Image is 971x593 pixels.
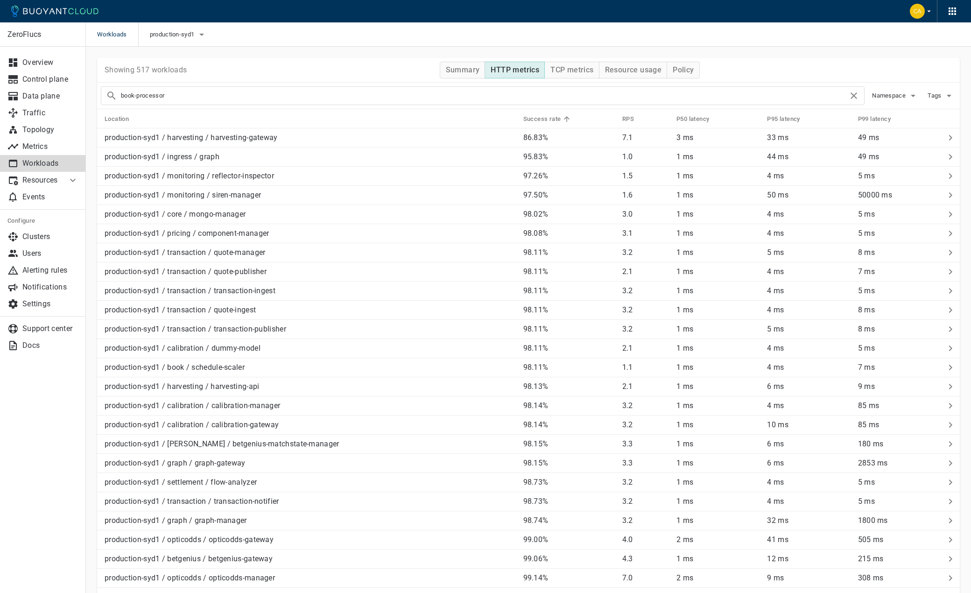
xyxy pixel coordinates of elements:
p: 98.11% [523,267,615,276]
p: Topology [22,125,78,134]
h4: Policy [673,65,694,75]
p: 86.83% [523,133,615,142]
p: 10 ms [767,420,850,430]
span: Tags [928,92,943,99]
h4: HTTP metrics [491,65,539,75]
p: 2 ms [676,535,760,544]
h5: P50 latency [676,115,709,123]
p: 3.2 [622,286,669,296]
p: 44 ms [767,152,850,162]
p: 1 ms [676,325,760,334]
p: production-syd1 / calibration / dummy-model [105,344,260,353]
p: ZeroFlucs [7,30,78,39]
p: Notifications [22,282,78,292]
p: 1 ms [676,420,760,430]
p: 3.2 [622,420,669,430]
p: 505 ms [858,535,941,544]
p: 99.00% [523,535,615,544]
p: 3.2 [622,516,669,525]
p: production-syd1 / opticodds / opticodds-gateway [105,535,274,544]
p: 3.2 [622,325,669,334]
p: 3.1 [622,229,669,238]
p: production-syd1 / settlement / flow-analyzer [105,478,257,487]
p: 2.1 [622,382,669,391]
p: 5 ms [858,229,941,238]
h5: Success rate [523,115,561,123]
p: 95.83% [523,152,615,162]
p: 32 ms [767,516,850,525]
p: Data plane [22,92,78,101]
span: Workloads [97,22,138,47]
span: P50 latency [676,115,721,123]
p: Clusters [22,232,78,241]
p: 98.11% [523,248,615,257]
p: production-syd1 / transaction / quote-ingest [105,305,256,315]
button: TCP metrics [544,62,599,78]
p: 1 ms [676,248,760,257]
p: 4 ms [767,229,850,238]
span: P99 latency [858,115,903,123]
p: production-syd1 / betgenius / betgenius-gateway [105,554,273,564]
p: 5 ms [858,497,941,506]
p: 2 ms [676,573,760,583]
p: production-syd1 / pricing / component-manager [105,229,269,238]
p: 98.14% [523,420,615,430]
p: 4 ms [767,478,850,487]
p: Showing 517 workloads [105,65,187,75]
p: Events [22,192,78,202]
h4: Summary [446,65,480,75]
p: production-syd1 / monitoring / reflector-inspector [105,171,274,181]
p: 4 ms [767,171,850,181]
p: 49 ms [858,152,941,162]
p: 308 ms [858,573,941,583]
p: 49 ms [858,133,941,142]
p: 180 ms [858,439,941,449]
p: production-syd1 / harvesting / harvesting-api [105,382,260,391]
button: HTTP metrics [485,62,545,78]
h5: P99 latency [858,115,891,123]
p: 2.1 [622,344,669,353]
p: 1.5 [622,171,669,181]
p: Settings [22,299,78,309]
h4: Resource usage [605,65,662,75]
p: 8 ms [858,305,941,315]
p: production-syd1 / calibration / calibration-manager [105,401,280,410]
p: production-syd1 / graph / graph-manager [105,516,247,525]
p: 50000 ms [858,191,941,200]
p: 4 ms [767,401,850,410]
p: 7 ms [858,363,941,372]
p: 97.26% [523,171,615,181]
p: 6 ms [767,459,850,468]
p: Resources [22,176,60,185]
p: 3.2 [622,305,669,315]
p: 5 ms [858,344,941,353]
p: 4 ms [767,497,850,506]
p: 1 ms [676,497,760,506]
button: Tags [926,89,956,103]
button: production-syd1 [150,28,208,42]
button: Namespace [872,89,919,103]
p: 4 ms [767,286,850,296]
p: 5 ms [858,210,941,219]
p: production-syd1 / ingress / graph [105,152,219,162]
p: 7.0 [622,573,669,583]
p: 3.2 [622,248,669,257]
p: 85 ms [858,401,941,410]
p: 3.2 [622,401,669,410]
p: 4 ms [767,210,850,219]
p: 1 ms [676,554,760,564]
span: P95 latency [767,115,812,123]
span: RPS [622,115,646,123]
p: 1 ms [676,191,760,200]
p: production-syd1 / transaction / transaction-ingest [105,286,275,296]
p: Docs [22,341,78,350]
span: Location [105,115,141,123]
p: 1 ms [676,459,760,468]
p: Overview [22,58,78,67]
p: 4 ms [767,344,850,353]
span: Success rate [523,115,573,123]
p: Control plane [22,75,78,84]
p: Traffic [22,108,78,118]
button: Summary [440,62,485,78]
p: production-syd1 / core / mongo-manager [105,210,246,219]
